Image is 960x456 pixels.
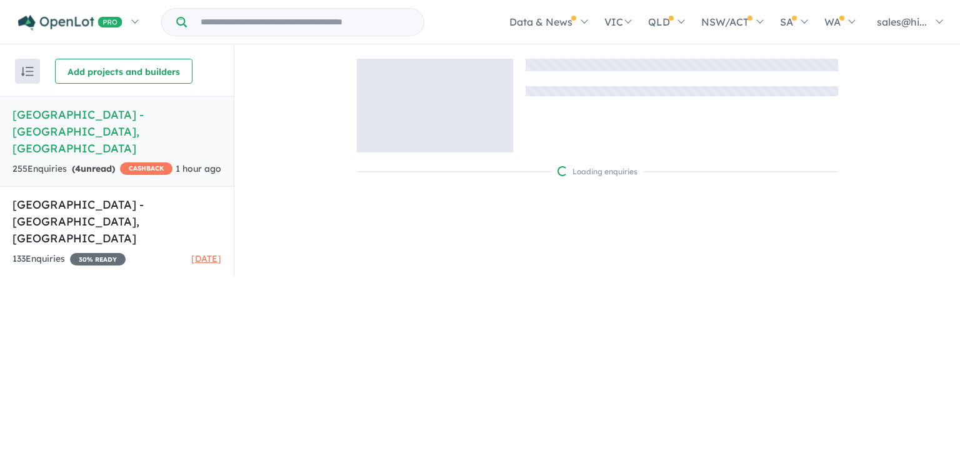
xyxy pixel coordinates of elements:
[120,162,172,175] span: CASHBACK
[176,163,221,174] span: 1 hour ago
[18,15,122,31] img: Openlot PRO Logo White
[12,252,126,267] div: 133 Enquir ies
[12,196,221,247] h5: [GEOGRAPHIC_DATA] - [GEOGRAPHIC_DATA] , [GEOGRAPHIC_DATA]
[70,253,126,265] span: 30 % READY
[12,106,221,157] h5: [GEOGRAPHIC_DATA] - [GEOGRAPHIC_DATA] , [GEOGRAPHIC_DATA]
[75,163,81,174] span: 4
[12,162,172,177] div: 255 Enquir ies
[191,253,221,264] span: [DATE]
[21,67,34,76] img: sort.svg
[877,16,927,28] span: sales@hi...
[72,163,115,174] strong: ( unread)
[557,166,637,178] div: Loading enquiries
[189,9,421,36] input: Try estate name, suburb, builder or developer
[55,59,192,84] button: Add projects and builders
